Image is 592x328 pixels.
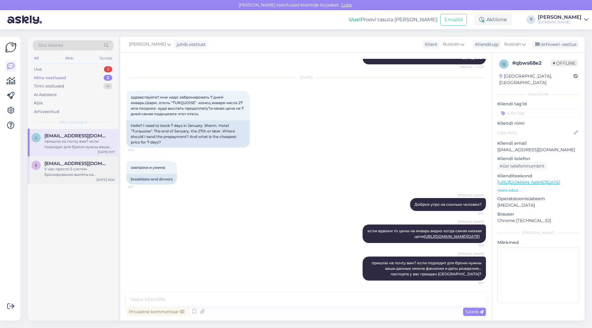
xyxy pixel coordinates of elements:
[64,54,75,62] div: Web
[126,174,177,184] div: breakfasts and dinners
[538,15,588,25] a: [PERSON_NAME][DOMAIN_NAME]
[59,119,87,125] span: Minu vestlused
[34,100,43,106] div: Kõik
[551,60,578,67] span: Offline
[44,161,109,166] span: EvgeniyaEseniya2018@gmail.com
[35,163,37,168] span: E
[497,120,580,127] p: Kliendi nimi
[104,66,112,72] div: 2
[128,185,151,189] span: 9:11
[532,40,579,49] div: Arhiveeri vestlus
[126,75,486,80] div: [DATE]
[339,2,354,8] span: Luba
[527,15,535,24] div: T
[497,140,580,147] p: Kliendi email
[497,91,580,97] div: Kliendi info
[97,177,115,182] div: [DATE] 9:00
[131,95,245,116] span: здравствуйте!! мне надо забронировать 7 дней январь.Шарм. отель "TURQUOISE" .конец января числа 2...
[34,83,64,89] div: Tiimi vestlused
[538,15,582,20] div: [PERSON_NAME]
[497,147,580,153] p: [EMAIL_ADDRESS][DOMAIN_NAME]
[44,166,115,177] div: У нас просто 5 систем бронирования вылеты из [GEOGRAPHIC_DATA] , и цены у всех разные мы всегда с...
[98,54,113,62] div: Socials
[497,239,580,246] p: Märkmed
[104,75,112,81] div: 2
[103,83,112,89] div: 4
[440,14,467,26] button: Emailid
[497,180,560,185] a: [URL][DOMAIN_NAME][DATE]
[126,120,250,148] div: Hello!! I need to book 7 days in January. Sharm. Hotel "Turquoise". The end of January, the 27th ...
[44,139,115,150] div: пришлю на почту вам? если подходит для брони нужны ваши данные имена фамилии и даты рождения... п...
[128,148,151,152] span: 9:10
[512,59,551,67] div: # qbws68e2
[497,188,580,193] p: Vaata edasi ...
[458,252,484,256] span: [PERSON_NAME]
[34,75,66,81] div: Minu vestlused
[497,162,547,170] div: Küsi telefoninumbrit
[461,281,484,285] span: 9:17
[131,165,165,170] span: завтраки и ужинв
[461,211,484,216] span: 9:14
[458,193,484,198] span: [PERSON_NAME]
[422,41,438,48] div: Klient
[460,65,484,69] span: Nähtud ✓ 14:37
[497,230,580,236] div: [PERSON_NAME]
[5,42,17,53] img: Askly Logo
[538,20,582,25] div: [DOMAIN_NAME]
[473,41,499,48] div: Klienditugi
[498,129,573,136] input: Lisa nimi
[368,229,483,239] span: если вдвоем то цены на январь видно когда самая низкая цена
[497,108,580,118] input: Lisa tag
[33,54,40,62] div: All
[499,73,573,86] div: [GEOGRAPHIC_DATA], [GEOGRAPHIC_DATA]
[34,109,59,115] div: Arhiveeritud
[414,202,482,207] span: Доброе утро на сколько человек?
[35,135,37,140] span: l
[461,243,484,248] span: 9:15
[126,308,187,316] div: Privaatne kommentaar
[466,309,483,314] span: Saada
[497,196,580,202] p: Operatsioonisüsteem
[349,16,438,23] div: Proovi tasuta [PERSON_NAME]:
[174,41,206,48] div: juhib vestlust
[497,202,580,209] p: [MEDICAL_DATA]
[497,217,580,224] p: Chrome [TECHNICAL_ID]
[34,66,42,72] div: Uus
[504,41,521,48] span: Russian
[424,234,480,239] a: [URL][DOMAIN_NAME][DATE]
[34,92,57,98] div: AI Assistent
[38,42,63,49] span: Otsi kliente
[502,62,505,66] span: q
[497,173,580,179] p: Klienditeekond
[443,41,459,48] span: Russian
[372,261,483,276] span: пришлю на почту вам? если подходит для брони нужны ваши данные имена фамилии и даты рождения... п...
[44,133,109,139] span: ludmillabelim@mail.ru
[129,41,166,48] span: [PERSON_NAME]
[497,156,580,162] p: Kliendi telefon
[458,220,484,224] span: [PERSON_NAME]
[474,14,512,25] div: Aktiivne
[497,211,580,217] p: Brauser
[98,150,115,154] div: [DATE] 9:17
[497,101,580,107] p: Kliendi tag'id
[349,17,361,22] b: Uus!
